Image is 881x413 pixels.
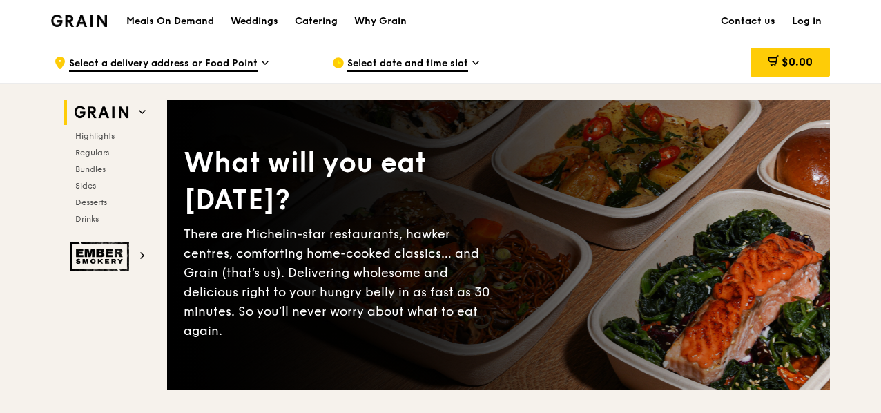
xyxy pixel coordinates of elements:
img: Grain web logo [70,100,133,125]
div: Catering [295,1,338,42]
span: Highlights [75,131,115,141]
span: Bundles [75,164,106,174]
div: What will you eat [DATE]? [184,144,498,219]
h1: Meals On Demand [126,15,214,28]
span: Regulars [75,148,109,157]
span: Sides [75,181,96,191]
img: Ember Smokery web logo [70,242,133,271]
a: Why Grain [346,1,415,42]
a: Log in [784,1,830,42]
span: Select a delivery address or Food Point [69,57,258,72]
div: Weddings [231,1,278,42]
a: Weddings [222,1,287,42]
a: Catering [287,1,346,42]
span: Select date and time slot [347,57,468,72]
img: Grain [51,15,107,27]
div: Why Grain [354,1,407,42]
div: There are Michelin-star restaurants, hawker centres, comforting home-cooked classics… and Grain (... [184,224,498,340]
span: $0.00 [782,55,813,68]
span: Drinks [75,214,99,224]
span: Desserts [75,198,107,207]
a: Contact us [713,1,784,42]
